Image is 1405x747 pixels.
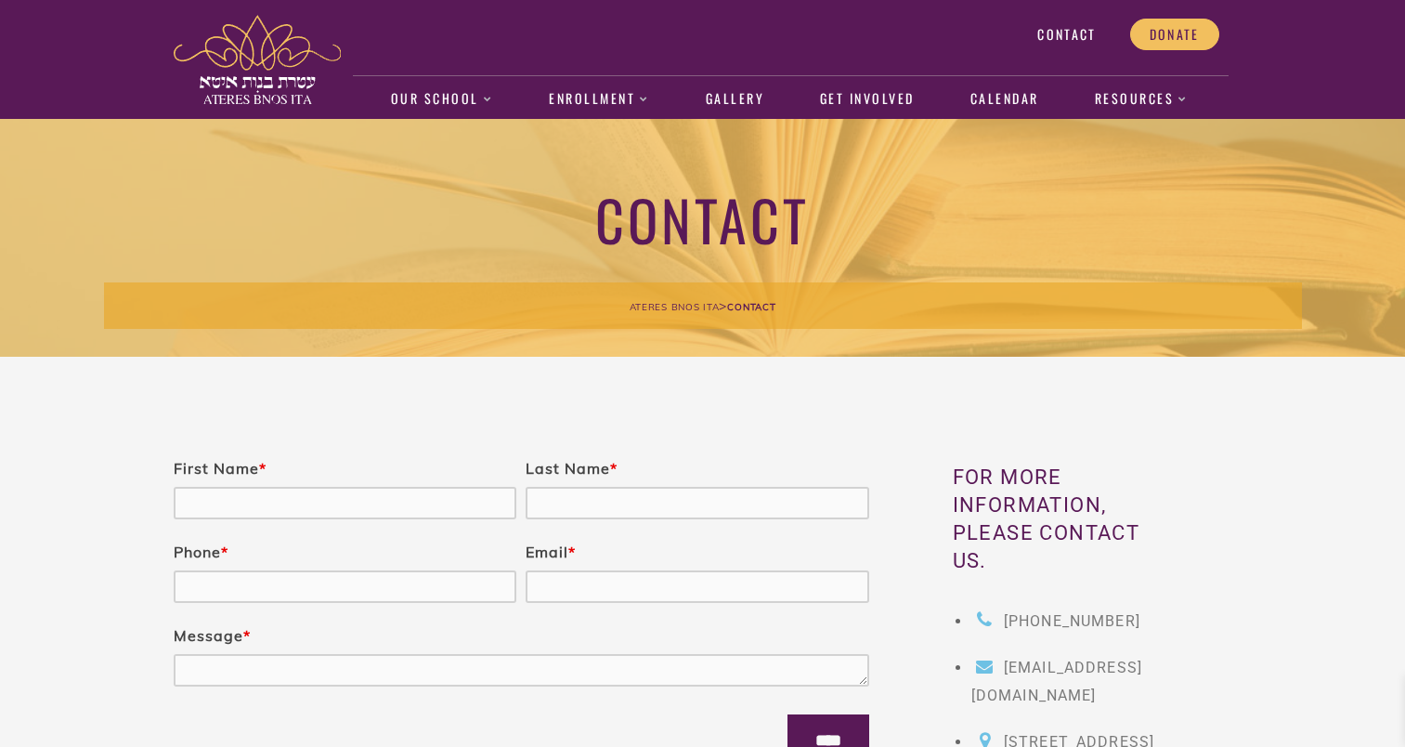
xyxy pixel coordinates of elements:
[810,78,924,121] a: Get Involved
[104,282,1302,329] div: >
[1037,26,1096,43] span: Contact
[1004,612,1140,630] span: [PHONE_NUMBER]
[1130,19,1219,50] a: Donate
[696,78,774,121] a: Gallery
[1018,19,1115,50] a: Contact
[953,464,1177,575] h3: For more information, please contact us.
[960,78,1048,121] a: Calendar
[381,78,502,121] a: Our School
[1150,26,1200,43] span: Donate
[526,459,618,478] label: Last Name
[174,459,267,478] label: First Name
[971,659,1142,704] a: [EMAIL_ADDRESS][DOMAIN_NAME]
[971,612,1140,630] a: [PHONE_NUMBER]
[174,15,341,104] img: ateres
[727,301,775,313] span: Contact
[1085,78,1198,121] a: Resources
[526,543,576,561] label: Email
[104,184,1302,254] h1: Contact
[540,78,659,121] a: Enrollment
[630,301,720,313] span: Ateres Bnos Ita
[630,297,720,314] a: Ateres Bnos Ita
[174,626,251,645] label: Message
[174,543,228,561] label: Phone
